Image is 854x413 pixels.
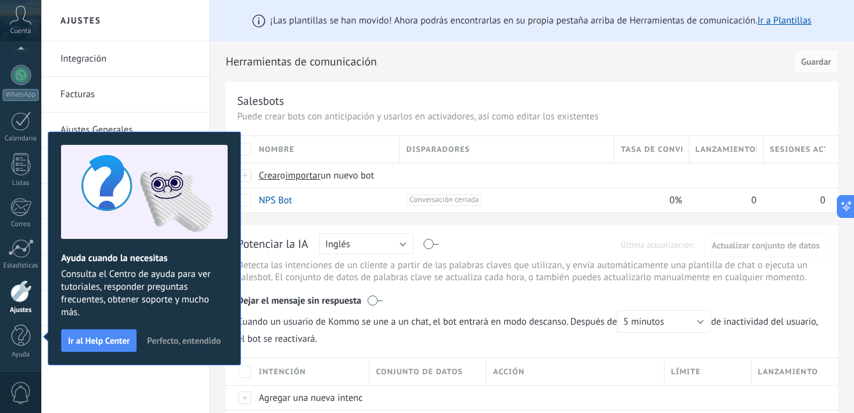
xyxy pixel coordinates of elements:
[237,93,284,108] div: Salesbots
[259,194,292,207] a: NPS Bot
[286,170,321,182] span: importar
[10,27,31,36] span: Cuenta
[3,89,39,101] div: WhatsApp
[270,15,811,27] span: ¡Las plantillas se han movido! Ahora podrás encontrarlas en su propia pestaña arriba de Herramien...
[320,170,374,182] span: un nuevo bot
[252,386,363,410] div: Agregar una nueva intención
[757,15,811,27] a: Ir a Plantillas
[41,77,209,112] li: Facturas
[259,170,280,182] span: Crear
[60,112,196,148] a: Ajustes Generales
[758,366,818,378] span: Lanzamiento
[671,366,701,378] span: Límite
[237,286,827,310] div: Dejar el mensaje sin respuesta
[670,194,682,207] span: 0%
[752,194,757,207] span: 0
[406,144,470,156] span: Disparadores
[259,144,294,156] span: Nombre
[406,194,482,206] span: Conversación cerrada
[794,49,838,73] button: Guardar
[3,220,39,229] div: Correo
[614,188,682,212] div: 0%
[621,144,682,156] span: Tasa de conversión
[3,179,39,187] div: Listas
[237,259,827,283] p: Detecta las intenciones de un cliente a partir de las palabras claves que utilizan, y envía autom...
[259,366,306,378] span: Intención
[319,233,413,254] button: Inglés
[3,262,39,270] div: Estadísticas
[617,310,711,333] button: 5 minutos
[226,49,790,74] h2: Herramientas de comunicación
[764,188,825,212] div: 0
[60,77,196,112] a: Facturas
[61,252,228,264] h2: Ayuda cuando la necesitas
[280,170,286,182] span: o
[3,135,39,143] div: Calendario
[770,144,825,156] span: Sesiones activas
[237,310,711,333] span: Cuando un usuario de Kommo se une a un chat, el bot entrará en modo descanso. Después de
[376,366,463,378] span: Conjunto de datos
[623,316,664,328] span: 5 minutos
[61,268,228,319] span: Consulta el Centro de ayuda para ver tutoriales, responder preguntas frecuentes, obtener soporte ...
[689,188,757,212] div: 0
[3,351,39,359] div: Ayuda
[696,144,757,156] span: Lanzamientos totales
[237,236,308,253] div: Potenciar la IA
[820,194,825,207] span: 0
[326,238,350,250] span: Inglés
[61,329,137,352] button: Ir al Help Center
[60,41,196,77] a: Integración
[237,310,827,345] span: de inactividad del usuario, el bot se reactivará.
[41,41,209,77] li: Integración
[141,331,226,350] button: Perfecto, entendido
[801,57,831,66] span: Guardar
[68,336,130,345] span: Ir al Help Center
[41,112,209,148] li: Ajustes Generales
[147,336,221,345] span: Perfecto, entendido
[237,111,827,123] p: Puede crear bots con anticipación y usarlos en activadores, así como editar los existentes
[493,366,525,378] span: Acción
[3,306,39,315] div: Ajustes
